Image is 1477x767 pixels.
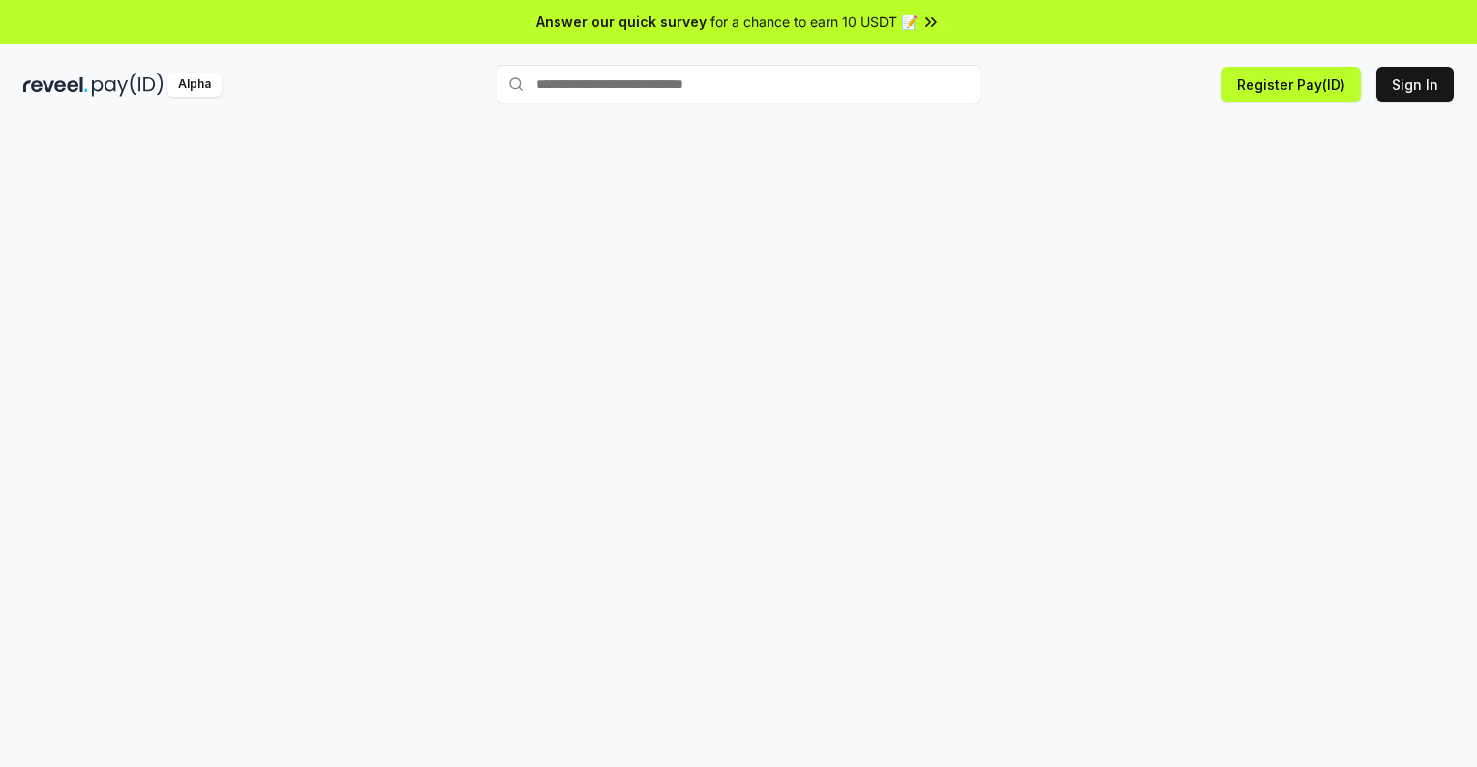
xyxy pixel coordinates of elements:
[536,12,707,32] span: Answer our quick survey
[23,73,88,97] img: reveel_dark
[1376,67,1454,102] button: Sign In
[167,73,222,97] div: Alpha
[92,73,164,97] img: pay_id
[710,12,918,32] span: for a chance to earn 10 USDT 📝
[1221,67,1361,102] button: Register Pay(ID)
